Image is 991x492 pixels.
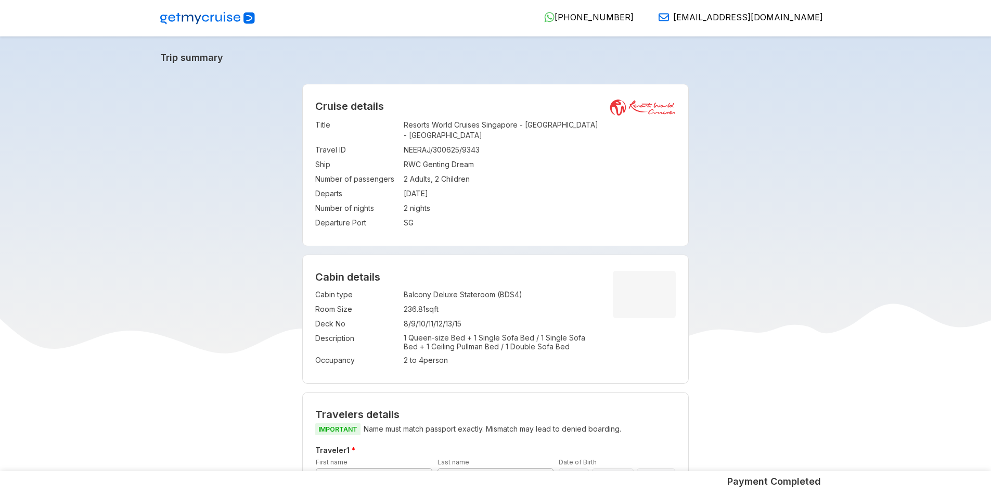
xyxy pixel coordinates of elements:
label: First name [316,458,348,466]
td: Departure Port [315,216,398,230]
a: [PHONE_NUMBER] [536,12,634,22]
td: Number of passengers [315,172,398,186]
td: Resorts World Cruises Singapore - [GEOGRAPHIC_DATA] - [GEOGRAPHIC_DATA] [404,118,676,143]
td: 236.81 sqft [404,302,595,317]
label: Date of Birth [559,458,597,466]
p: 1 Queen-size Bed + 1 Single Sofa Bed / 1 Single Sofa Bed + 1 Ceiling Pullman Bed / 1 Double Sofa Bed [404,333,595,351]
td: : [398,143,404,157]
img: Email [659,12,669,22]
td: Departs [315,186,398,201]
label: Last name [437,458,469,466]
h5: Payment Completed [727,475,821,488]
td: 2 to 4 person [404,353,595,368]
span: [EMAIL_ADDRESS][DOMAIN_NAME] [673,12,823,22]
td: 8/9/10/11/12/13/15 [404,317,595,331]
td: : [398,287,404,302]
td: : [398,331,404,353]
h2: Travelers details [315,408,676,421]
td: : [398,216,404,230]
td: : [398,118,404,143]
td: : [398,157,404,172]
td: NEERAJ/300625/9343 [404,143,676,157]
td: RWC Genting Dream [404,157,676,172]
td: Occupancy [315,353,398,368]
a: Trip summary [160,52,831,63]
td: Room Size [315,302,398,317]
td: : [398,353,404,368]
td: Cabin type [315,287,398,302]
td: 2 nights [404,201,676,216]
td: Title [315,118,398,143]
h5: Traveler 1 [313,444,678,457]
td: 2 Adults, 2 Children [404,172,676,186]
p: Name must match passport exactly. Mismatch may lead to denied boarding. [315,423,676,436]
h4: Cabin details [315,271,676,283]
h2: Cruise details [315,100,676,112]
span: [PHONE_NUMBER] [555,12,634,22]
td: Description [315,331,398,353]
a: [EMAIL_ADDRESS][DOMAIN_NAME] [650,12,823,22]
td: SG [404,216,676,230]
td: : [398,201,404,216]
td: Ship [315,157,398,172]
td: : [398,317,404,331]
td: Deck No [315,317,398,331]
td: : [398,172,404,186]
td: : [398,302,404,317]
td: Balcony Deluxe Stateroom (BDS4) [404,287,595,302]
td: Travel ID [315,143,398,157]
td: [DATE] [404,186,676,201]
td: : [398,186,404,201]
td: Number of nights [315,201,398,216]
span: IMPORTANT [315,423,361,435]
img: WhatsApp [544,12,555,22]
